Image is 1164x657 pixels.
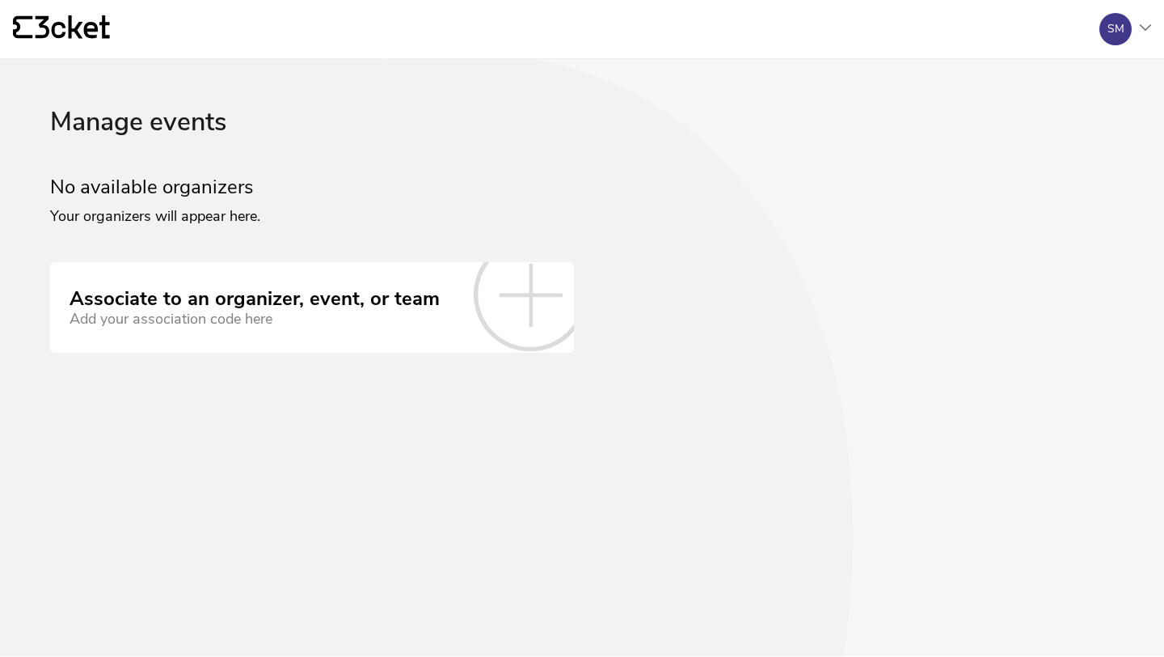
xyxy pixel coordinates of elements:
h2: No available organizers [50,176,1114,199]
a: Associate to an organizer, event, or team Add your association code here [50,262,574,353]
div: Manage events [50,108,1114,176]
a: {' '} [13,15,110,43]
g: {' '} [13,16,32,39]
p: Your organizers will appear here. [50,198,1114,225]
div: SM [1107,23,1124,36]
div: Associate to an organizer, event, or team [70,288,440,311]
div: Add your association code here [70,311,440,328]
